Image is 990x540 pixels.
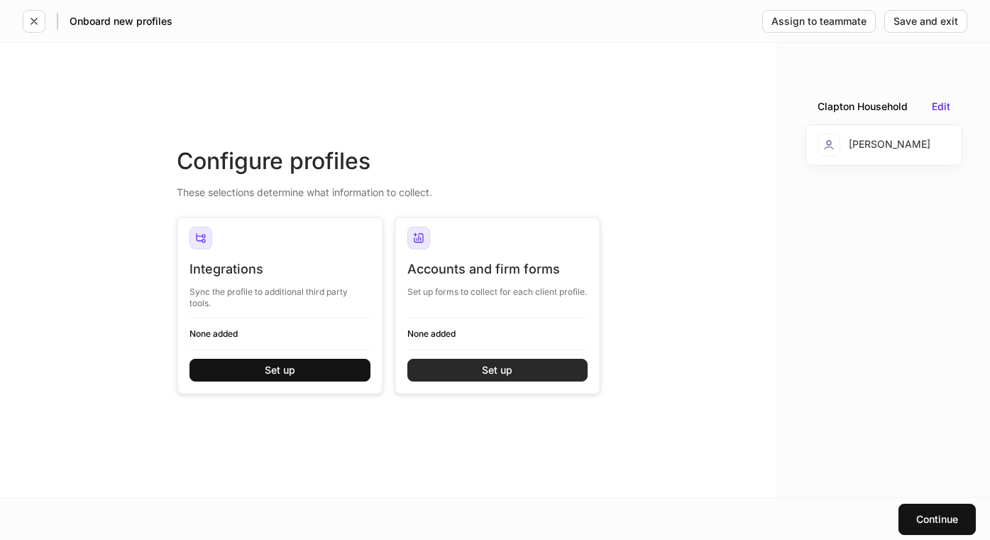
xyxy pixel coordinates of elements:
div: Set up [265,365,295,375]
div: Configure profiles [177,146,600,177]
button: Continue [898,504,976,535]
div: These selections determine what information to collect. [177,177,600,200]
div: Accounts and firm forms [407,261,588,278]
h6: None added [407,327,588,340]
div: Sync the profile to additional third party tools. [189,278,370,309]
div: Set up [482,365,512,375]
button: Assign to teammate [762,10,876,33]
div: Integrations [189,261,370,278]
h5: Onboard new profiles [70,14,172,28]
button: Edit [932,102,950,112]
div: Save and exit [893,16,958,26]
div: Clapton Household [818,99,908,114]
div: [PERSON_NAME] [818,134,930,156]
button: Set up [407,359,588,382]
h6: None added [189,327,370,340]
div: Continue [916,514,958,524]
button: Save and exit [884,10,967,33]
button: Set up [189,359,370,382]
div: Assign to teammate [771,16,867,26]
div: Set up forms to collect for each client profile. [407,278,588,298]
